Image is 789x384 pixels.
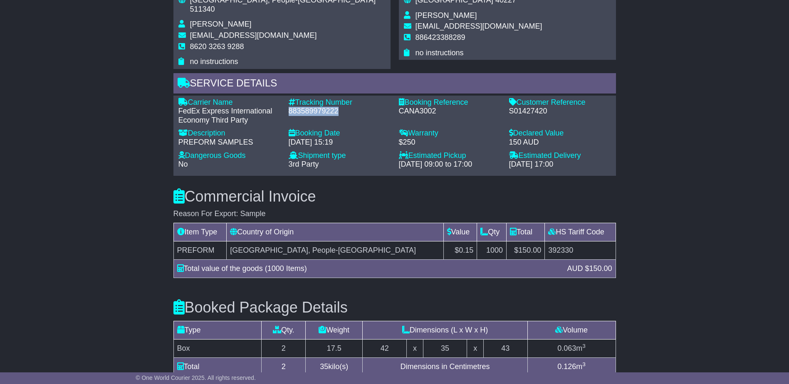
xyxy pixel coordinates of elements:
[178,107,280,125] div: FedEx Express International Economy Third Party
[509,107,611,116] div: S01427420
[227,241,443,259] td: [GEOGRAPHIC_DATA], People-[GEOGRAPHIC_DATA]
[416,11,477,20] span: [PERSON_NAME]
[527,339,616,357] td: m
[227,223,443,241] td: Country of Origin
[289,151,391,160] div: Shipment type
[477,241,507,259] td: 1000
[545,241,616,259] td: 392330
[557,344,576,352] span: 0.063
[582,361,586,367] sup: 3
[173,339,262,357] td: Box
[173,223,227,241] td: Item Type
[262,339,306,357] td: 2
[306,321,363,339] td: Weight
[363,357,527,376] td: Dimensions in Centimetres
[178,138,280,147] div: PREFORM SAMPLES
[306,357,363,376] td: kilo(s)
[190,57,238,66] span: no instructions
[563,263,616,274] div: AUD $150.00
[477,223,507,241] td: Qty
[483,339,527,357] td: 43
[173,321,262,339] td: Type
[399,107,501,116] div: CANA3002
[136,374,256,381] span: © One World Courier 2025. All rights reserved.
[190,31,317,39] span: [EMAIL_ADDRESS][DOMAIN_NAME]
[509,138,611,147] div: 150 AUD
[363,339,407,357] td: 42
[509,151,611,160] div: Estimated Delivery
[527,357,616,376] td: m
[289,138,391,147] div: [DATE] 15:19
[407,339,423,357] td: x
[289,107,391,116] div: 883589979222
[416,22,542,30] span: [EMAIL_ADDRESS][DOMAIN_NAME]
[289,160,319,168] span: 3rd Party
[173,209,616,219] div: Reason For Export: Sample
[507,241,545,259] td: $150.00
[262,357,306,376] td: 2
[173,73,616,96] div: Service Details
[416,33,465,42] span: 886423388289
[173,188,616,205] h3: Commercial Invoice
[545,223,616,241] td: HS Tariff Code
[173,263,563,274] div: Total value of the goods (1000 Items)
[190,5,215,13] span: 511340
[582,343,586,349] sup: 3
[190,42,244,51] span: 8620 3263 9288
[178,129,280,138] div: Description
[262,321,306,339] td: Qty.
[399,160,501,169] div: [DATE] 09:00 to 17:00
[527,321,616,339] td: Volume
[173,299,616,316] h3: Booked Package Details
[289,129,391,138] div: Booking Date
[507,223,545,241] td: Total
[467,339,483,357] td: x
[423,339,467,357] td: 35
[289,98,391,107] div: Tracking Number
[443,241,477,259] td: $0.15
[399,151,501,160] div: Estimated Pickup
[399,138,501,147] div: $250
[363,321,527,339] td: Dimensions (L x W x H)
[320,362,328,371] span: 35
[443,223,477,241] td: Value
[178,98,280,107] div: Carrier Name
[173,357,262,376] td: Total
[509,98,611,107] div: Customer Reference
[306,339,363,357] td: 17.5
[399,129,501,138] div: Warranty
[178,151,280,160] div: Dangerous Goods
[416,49,464,57] span: no instructions
[399,98,501,107] div: Booking Reference
[509,129,611,138] div: Declared Value
[173,241,227,259] td: PREFORM
[178,160,188,168] span: No
[190,20,252,28] span: [PERSON_NAME]
[509,160,611,169] div: [DATE] 17:00
[557,362,576,371] span: 0.126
